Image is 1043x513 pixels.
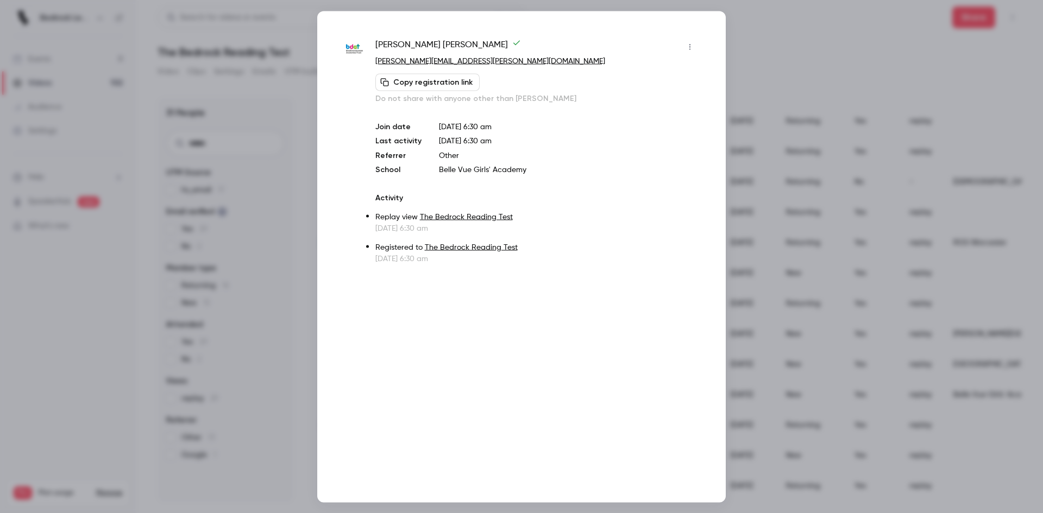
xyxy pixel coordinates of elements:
[375,121,422,132] p: Join date
[375,38,521,55] span: [PERSON_NAME] [PERSON_NAME]
[375,93,699,104] p: Do not share with anyone other than [PERSON_NAME]
[375,242,699,253] p: Registered to
[375,135,422,147] p: Last activity
[439,121,699,132] p: [DATE] 6:30 am
[375,57,605,65] a: [PERSON_NAME][EMAIL_ADDRESS][PERSON_NAME][DOMAIN_NAME]
[439,150,699,161] p: Other
[375,211,699,223] p: Replay view
[375,223,699,233] p: [DATE] 6:30 am
[375,192,699,203] p: Activity
[425,243,518,251] a: The Bedrock Reading Test
[375,150,422,161] p: Referrer
[344,39,365,59] img: bvga.bdat-academies.org
[420,213,513,220] a: The Bedrock Reading Test
[375,73,480,91] button: Copy registration link
[439,164,699,175] p: Belle Vue Girls' Academy
[439,137,492,144] span: [DATE] 6:30 am
[375,164,422,175] p: School
[375,253,699,264] p: [DATE] 6:30 am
